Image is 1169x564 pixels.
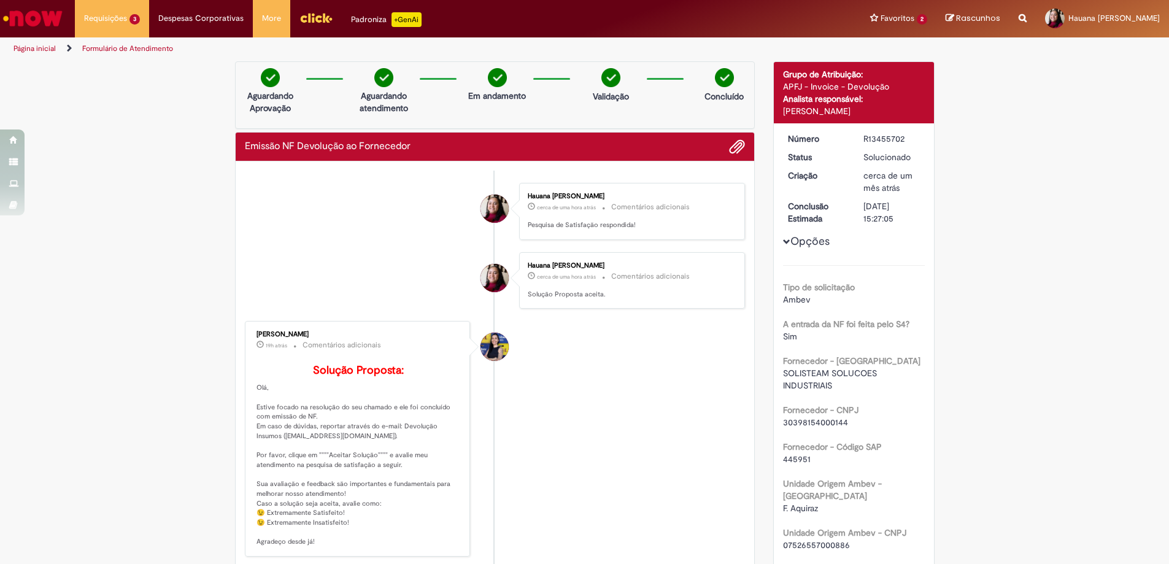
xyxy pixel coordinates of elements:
[537,273,596,280] span: cerca de uma hora atrás
[1068,13,1160,23] span: Hauana [PERSON_NAME]
[257,365,461,547] p: Olá, Estive focado na resolução do seu chamado e ele foi concluído com emissão de NF. Em caso de ...
[528,262,732,269] div: Hauana [PERSON_NAME]
[537,273,596,280] time: 30/09/2025 07:15:32
[82,44,173,53] a: Formulário de Atendimento
[257,331,461,338] div: [PERSON_NAME]
[14,44,56,53] a: Página inicial
[261,68,280,87] img: check-circle-green.png
[611,271,690,282] small: Comentários adicionais
[779,151,854,163] dt: Status
[9,37,770,60] ul: Trilhas de página
[881,12,914,25] span: Favoritos
[266,342,287,349] span: 19h atrás
[480,333,509,361] div: Melissa Paduani
[241,90,300,114] p: Aguardando Aprovação
[351,12,422,27] div: Padroniza
[715,68,734,87] img: check-circle-green.png
[783,454,811,465] span: 445951
[783,441,882,452] b: Fornecedor - Código SAP
[779,169,854,182] dt: Criação
[601,68,620,87] img: check-circle-green.png
[528,193,732,200] div: Hauana [PERSON_NAME]
[863,200,920,225] div: [DATE] 15:27:05
[266,342,287,349] time: 29/09/2025 13:52:10
[783,282,855,293] b: Tipo de solicitação
[262,12,281,25] span: More
[354,90,414,114] p: Aguardando atendimento
[783,105,925,117] div: [PERSON_NAME]
[129,14,140,25] span: 3
[729,139,745,155] button: Adicionar anexos
[783,331,797,342] span: Sim
[783,503,818,514] span: F. Aquiraz
[863,169,920,194] div: 28/08/2025 08:21:40
[783,539,850,550] span: 07526557000886
[779,133,854,145] dt: Número
[528,220,732,230] p: Pesquisa de Satisfação respondida!
[537,204,596,211] time: 30/09/2025 07:15:39
[480,264,509,292] div: Hauana Fernanda Freitas Da Silva
[704,90,744,102] p: Concluído
[313,363,404,377] b: Solução Proposta:
[1,6,64,31] img: ServiceNow
[783,478,882,501] b: Unidade Origem Ambev - [GEOGRAPHIC_DATA]
[783,80,925,93] div: APFJ - Invoice - Devolução
[783,319,909,330] b: A entrada da NF foi feita pelo S4?
[245,141,411,152] h2: Emissão NF Devolução ao Fornecedor Histórico de tíquete
[374,68,393,87] img: check-circle-green.png
[783,93,925,105] div: Analista responsável:
[783,355,920,366] b: Fornecedor - [GEOGRAPHIC_DATA]
[946,13,1000,25] a: Rascunhos
[84,12,127,25] span: Requisições
[779,200,854,225] dt: Conclusão Estimada
[783,417,848,428] span: 30398154000144
[158,12,244,25] span: Despesas Corporativas
[863,170,912,193] time: 28/08/2025 08:21:40
[956,12,1000,24] span: Rascunhos
[299,9,333,27] img: click_logo_yellow_360x200.png
[863,151,920,163] div: Solucionado
[783,68,925,80] div: Grupo de Atribuição:
[783,404,858,415] b: Fornecedor - CNPJ
[917,14,927,25] span: 2
[593,90,629,102] p: Validação
[611,202,690,212] small: Comentários adicionais
[468,90,526,102] p: Em andamento
[863,170,912,193] span: cerca de um mês atrás
[783,368,879,391] span: SOLISTEAM SOLUCOES INDUSTRIAIS
[303,340,381,350] small: Comentários adicionais
[863,133,920,145] div: R13455702
[783,294,811,305] span: Ambev
[528,290,732,299] p: Solução Proposta aceita.
[392,12,422,27] p: +GenAi
[488,68,507,87] img: check-circle-green.png
[783,527,906,538] b: Unidade Origem Ambev - CNPJ
[537,204,596,211] span: cerca de uma hora atrás
[480,195,509,223] div: Hauana Fernanda Freitas Da Silva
